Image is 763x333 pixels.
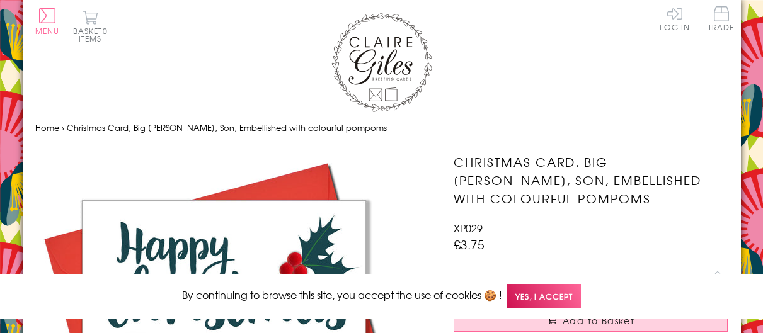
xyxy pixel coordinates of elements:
span: £3.75 [454,235,485,253]
button: Menu [35,8,60,35]
button: Add to Basket [454,308,728,332]
span: Menu [35,25,60,37]
span: › [62,121,64,133]
a: Log In [660,6,690,31]
span: 0 items [79,25,108,44]
span: XP029 [454,220,483,235]
h1: Christmas Card, Big [PERSON_NAME], Son, Embellished with colourful pompoms [454,153,728,207]
button: Basket0 items [73,10,108,42]
span: Christmas Card, Big [PERSON_NAME], Son, Embellished with colourful pompoms [67,121,387,133]
a: Home [35,121,59,133]
nav: breadcrumbs [35,115,728,141]
span: Trade [708,6,735,31]
img: Claire Giles Greetings Cards [331,13,432,112]
a: Trade [708,6,735,33]
span: Add to Basket [563,314,634,327]
span: Yes, I accept [507,284,581,308]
